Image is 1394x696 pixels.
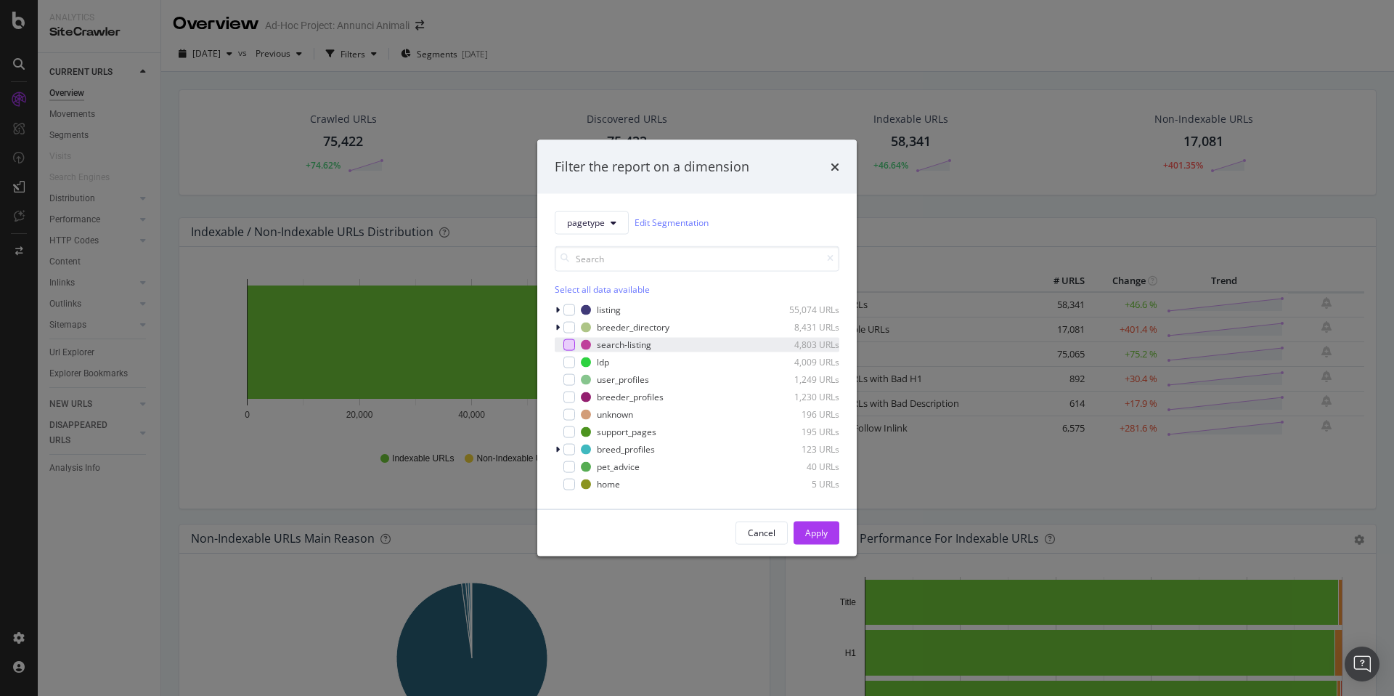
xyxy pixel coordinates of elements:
input: Search [555,246,839,271]
div: ldp [597,356,609,368]
div: Cancel [748,527,775,539]
div: 5 URLs [768,478,839,490]
div: breed_profiles [597,443,655,456]
span: pagetype [567,217,605,229]
div: support_pages [597,426,656,438]
div: 8,431 URLs [768,321,839,333]
div: home [597,478,620,490]
div: Open Intercom Messenger [1345,647,1379,681]
div: 123 URLs [768,443,839,456]
div: 4,803 URLs [768,339,839,351]
div: breeder_directory [597,321,669,333]
a: Edit Segmentation [635,215,709,230]
button: pagetype [555,211,629,234]
div: Apply [805,527,828,539]
button: Cancel [735,521,788,544]
div: search-listing [597,339,651,351]
button: Apply [794,521,839,544]
div: breeder_profiles [597,391,664,403]
div: pet_advice [597,461,640,473]
div: 4,009 URLs [768,356,839,368]
div: 55,074 URLs [768,304,839,316]
div: Filter the report on a dimension [555,158,749,177]
div: 195 URLs [768,426,839,438]
div: user_profiles [597,373,649,386]
div: 1,230 URLs [768,391,839,403]
div: 196 URLs [768,408,839,421]
div: listing [597,304,621,316]
div: 1,249 URLs [768,373,839,386]
div: unknown [597,408,633,421]
div: modal [537,140,857,557]
div: 40 URLs [768,461,839,473]
div: Select all data available [555,283,839,295]
div: times [831,158,839,177]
